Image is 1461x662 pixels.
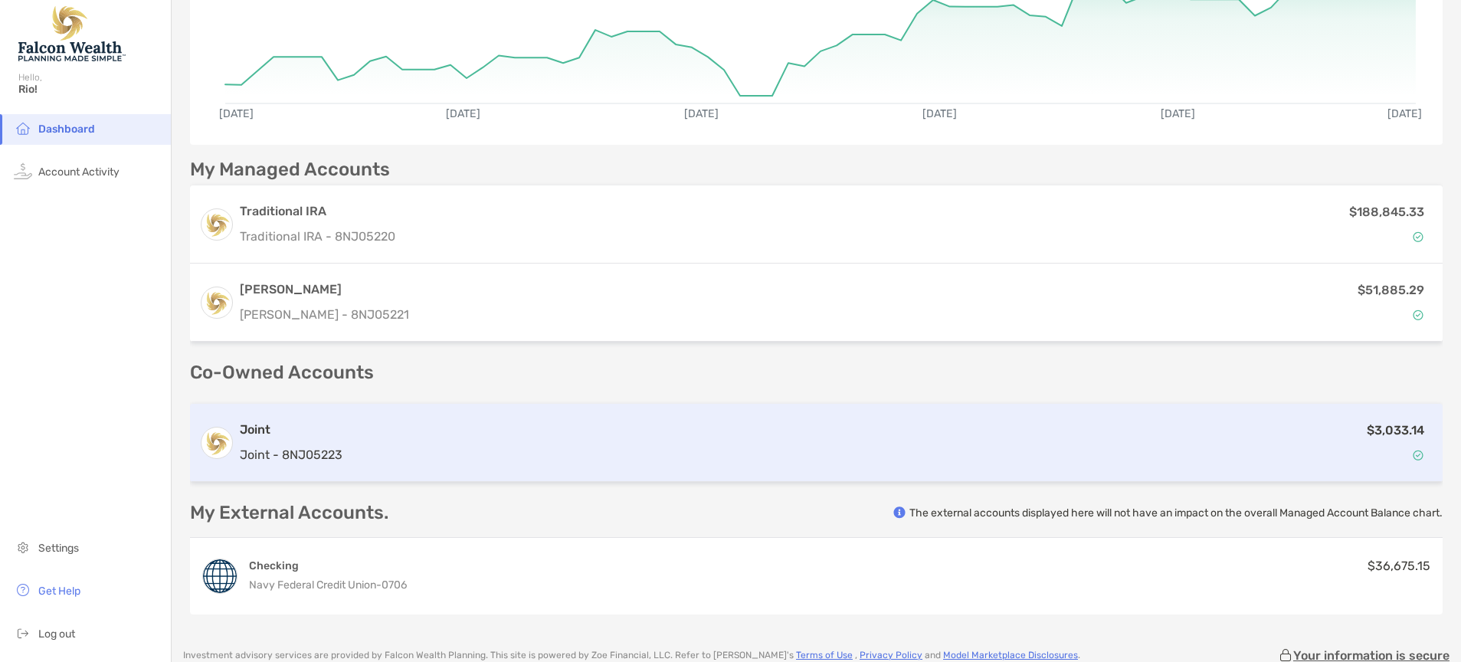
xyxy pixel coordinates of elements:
[14,119,32,137] img: household icon
[38,165,120,179] span: Account Activity
[249,578,382,592] span: Navy Federal Credit Union -
[796,650,853,660] a: Terms of Use
[201,428,232,458] img: logo account
[240,445,342,464] p: Joint - 8NJ05223
[18,6,126,61] img: Falcon Wealth Planning Logo
[201,287,232,318] img: logo account
[38,542,79,555] span: Settings
[1413,450,1423,460] img: Account Status icon
[1368,559,1430,573] span: $36,675.15
[909,506,1443,520] p: The external accounts displayed here will not have an impact on the overall Managed Account Balan...
[38,628,75,641] span: Log out
[943,650,1078,660] a: Model Marketplace Disclosures
[240,227,395,246] p: Traditional IRA - 8NJ05220
[14,538,32,556] img: settings icon
[1161,107,1195,120] text: [DATE]
[684,107,719,120] text: [DATE]
[893,506,906,519] img: info
[38,123,95,136] span: Dashboard
[219,107,254,120] text: [DATE]
[190,160,390,179] p: My Managed Accounts
[240,280,409,299] h3: [PERSON_NAME]
[14,624,32,642] img: logout icon
[183,650,1080,661] p: Investment advisory services are provided by Falcon Wealth Planning . This site is powered by Zoe...
[1349,202,1424,221] p: $188,845.33
[1413,310,1423,320] img: Account Status icon
[240,421,342,439] h3: Joint
[1413,231,1423,242] img: Account Status icon
[382,578,407,592] span: 0706
[14,581,32,599] img: get-help icon
[1358,280,1424,300] p: $51,885.29
[922,107,957,120] text: [DATE]
[446,107,480,120] text: [DATE]
[201,209,232,240] img: logo account
[203,559,237,593] img: Big Bucket
[190,503,388,523] p: My External Accounts.
[249,559,407,573] h4: Checking
[860,650,922,660] a: Privacy Policy
[38,585,80,598] span: Get Help
[240,202,395,221] h3: Traditional IRA
[18,83,162,96] span: Rio!
[14,162,32,180] img: activity icon
[1367,421,1424,440] p: $3,033.14
[190,363,1443,382] p: Co-Owned Accounts
[240,305,409,324] p: [PERSON_NAME] - 8NJ05221
[1387,107,1422,120] text: [DATE]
